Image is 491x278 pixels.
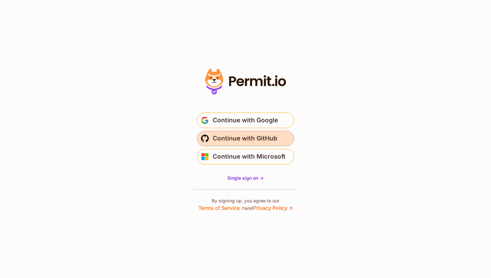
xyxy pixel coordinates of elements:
[213,151,285,162] span: Continue with Microsoft
[253,205,293,211] a: Privacy Policy ↗
[213,115,278,126] span: Continue with Google
[197,131,294,146] button: Continue with GitHub
[227,175,264,181] a: Single sign on ->
[198,205,245,211] a: Terms of Service ↗
[197,113,294,128] button: Continue with Google
[227,175,264,181] span: Single sign on ->
[198,198,293,212] p: By signing up, you agree to our and
[213,133,277,144] span: Continue with GitHub
[197,149,294,164] button: Continue with Microsoft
